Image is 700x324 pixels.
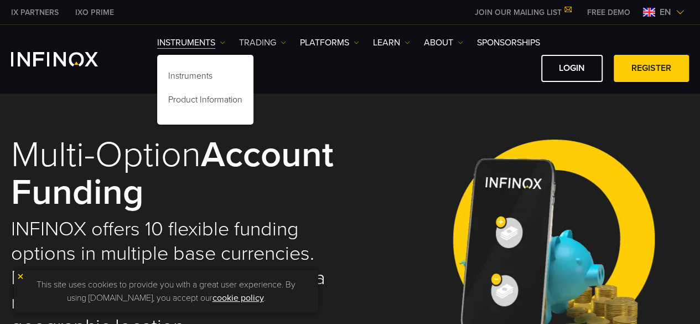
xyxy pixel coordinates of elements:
span: en [655,6,676,19]
a: INFINOX Logo [11,52,124,66]
a: Instruments [157,66,253,90]
a: INFINOX MENU [579,7,639,18]
a: SPONSORSHIPS [477,36,540,49]
h1: Multi-Option [11,136,336,212]
img: yellow close icon [17,272,24,280]
a: TRADING [239,36,286,49]
a: JOIN OUR MAILING LIST [466,8,579,17]
a: cookie policy [212,292,264,304]
a: Product Information [157,90,253,114]
p: This site uses cookies to provide you with a great user experience. By using [DOMAIN_NAME], you a... [19,275,313,307]
a: REGISTER [614,55,689,82]
a: INFINOX [67,7,122,18]
strong: Account Funding [11,133,334,214]
a: Instruments [157,36,225,49]
a: INFINOX [3,7,67,18]
a: PLATFORMS [300,36,359,49]
a: ABOUT [424,36,463,49]
a: LOGIN [541,55,603,82]
a: Learn [373,36,410,49]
